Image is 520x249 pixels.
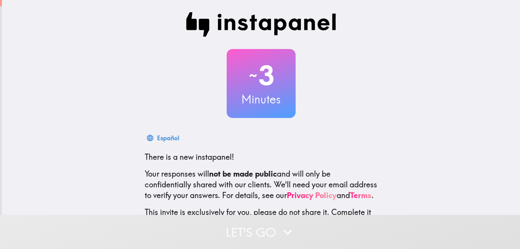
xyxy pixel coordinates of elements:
a: Privacy Policy [287,190,337,200]
span: There is a new instapanel! [145,152,234,162]
div: Español [157,133,179,143]
span: ~ [248,64,258,87]
h2: 3 [227,60,296,91]
p: Your responses will and will only be confidentially shared with our clients. We'll need your emai... [145,169,378,201]
img: Instapanel [186,12,336,37]
b: not be made public [209,169,277,179]
button: Español [145,130,182,146]
p: This invite is exclusively for you, please do not share it. Complete it soon because spots are li... [145,207,378,228]
a: Terms [350,190,371,200]
h3: Minutes [227,91,296,107]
